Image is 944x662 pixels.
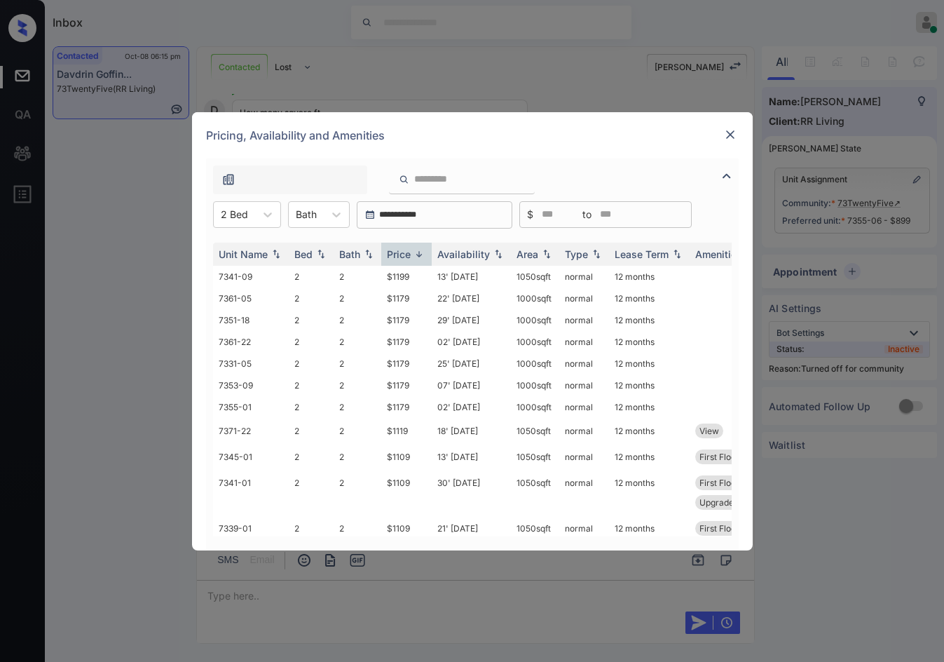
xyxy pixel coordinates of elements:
td: 12 months [609,515,690,541]
img: icon-zuma [718,168,735,184]
td: 7341-09 [213,266,289,288]
td: 7331-05 [213,353,289,374]
td: 2 [289,374,334,396]
div: Availability [437,248,490,260]
td: 2 [289,331,334,353]
td: 2 [334,418,381,444]
td: 12 months [609,266,690,288]
td: 7361-05 [213,288,289,309]
td: $1179 [381,288,432,309]
td: 2 [334,353,381,374]
td: 2 [334,396,381,418]
td: $1179 [381,331,432,353]
td: $1109 [381,470,432,515]
td: 1050 sqft [511,470,559,515]
img: sorting [412,249,426,259]
td: normal [559,396,609,418]
td: 18' [DATE] [432,418,511,444]
td: 7351-18 [213,309,289,331]
td: 7341-01 [213,470,289,515]
td: 1050 sqft [511,418,559,444]
div: Price [387,248,411,260]
td: 02' [DATE] [432,331,511,353]
img: icon-zuma [221,173,235,187]
td: 12 months [609,418,690,444]
td: 12 months [609,353,690,374]
td: normal [559,374,609,396]
td: 7353-09 [213,374,289,396]
td: 1050 sqft [511,444,559,470]
span: First Floor [699,478,739,488]
img: sorting [589,249,603,259]
td: 12 months [609,331,690,353]
td: 13' [DATE] [432,266,511,288]
td: 1000 sqft [511,309,559,331]
td: 30' [DATE] [432,470,511,515]
td: 7371-22 [213,418,289,444]
td: $1179 [381,374,432,396]
td: 1050 sqft [511,515,559,541]
td: 7345-01 [213,444,289,470]
td: normal [559,331,609,353]
td: 12 months [609,374,690,396]
td: 21' [DATE] [432,515,511,541]
span: Upgraded [699,497,739,508]
td: 1000 sqft [511,396,559,418]
td: 07' [DATE] [432,374,511,396]
td: 12 months [609,288,690,309]
td: 2 [289,266,334,288]
td: $1109 [381,444,432,470]
td: normal [559,266,609,288]
td: normal [559,309,609,331]
td: 2 [289,470,334,515]
img: sorting [269,249,283,259]
td: 13' [DATE] [432,444,511,470]
td: 02' [DATE] [432,396,511,418]
td: $1199 [381,266,432,288]
img: sorting [314,249,328,259]
span: View [699,426,719,436]
td: 1000 sqft [511,374,559,396]
td: 12 months [609,309,690,331]
img: sorting [670,249,684,259]
div: Bath [339,248,360,260]
span: to [582,207,591,222]
div: Lease Term [615,248,669,260]
td: 2 [289,396,334,418]
td: 12 months [609,396,690,418]
div: Pricing, Availability and Amenities [192,112,753,158]
td: $1109 [381,515,432,541]
div: Unit Name [219,248,268,260]
td: normal [559,515,609,541]
img: icon-zuma [399,173,409,186]
div: Amenities [695,248,742,260]
td: normal [559,353,609,374]
td: 7361-22 [213,331,289,353]
td: 2 [334,309,381,331]
td: 29' [DATE] [432,309,511,331]
td: 7339-01 [213,515,289,541]
td: $1179 [381,396,432,418]
td: 2 [334,515,381,541]
div: Area [517,248,538,260]
td: 12 months [609,470,690,515]
td: 2 [289,353,334,374]
td: 7355-01 [213,396,289,418]
td: normal [559,288,609,309]
td: normal [559,444,609,470]
td: 12 months [609,444,690,470]
td: 1000 sqft [511,331,559,353]
td: $1179 [381,353,432,374]
div: Type [565,248,588,260]
td: 2 [334,288,381,309]
td: 2 [289,309,334,331]
td: 2 [334,444,381,470]
td: 2 [289,288,334,309]
td: normal [559,470,609,515]
td: 2 [334,374,381,396]
td: normal [559,418,609,444]
img: sorting [491,249,505,259]
div: Bed [294,248,313,260]
span: First Floor [699,523,739,534]
span: First Floor [699,452,739,462]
